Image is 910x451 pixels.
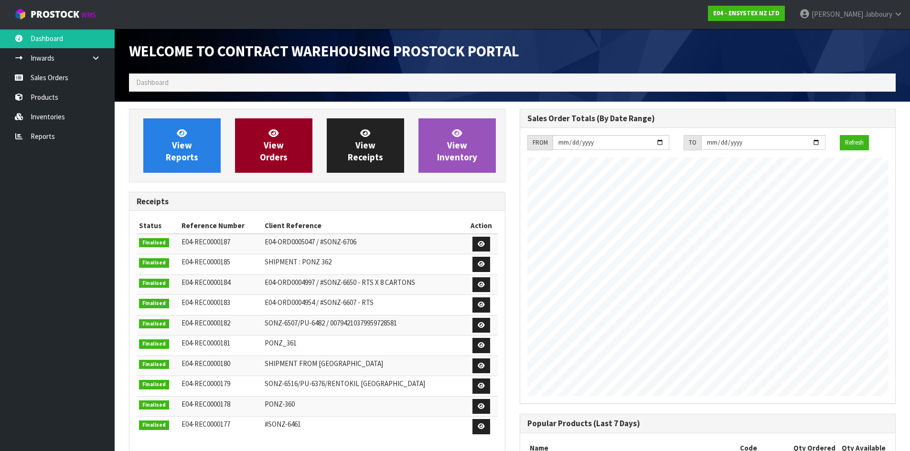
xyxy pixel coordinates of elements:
span: View Orders [260,127,288,163]
span: E04-REC0000187 [182,237,230,246]
span: Finalised [139,279,169,288]
span: SHIPMENT : PONZ 362 [265,257,332,266]
span: Finalised [139,339,169,349]
span: E04-REC0000177 [182,420,230,429]
h3: Popular Products (Last 7 Days) [527,419,889,428]
span: Jabboury [865,10,892,19]
span: E04-REC0000182 [182,318,230,327]
h3: Receipts [137,197,498,206]
span: PONZ_361 [265,338,297,347]
span: E04-REC0000181 [182,338,230,347]
span: Finalised [139,319,169,329]
th: Client Reference [262,218,465,233]
span: Dashboard [136,78,169,87]
span: Finalised [139,258,169,268]
span: E04-REC0000179 [182,379,230,388]
th: Status [137,218,179,233]
h3: Sales Order Totals (By Date Range) [527,114,889,123]
span: E04-ORD0005047 / #SONZ-6706 [265,237,356,246]
span: Finalised [139,420,169,430]
button: Refresh [840,135,869,150]
span: E04-ORD0004997 / #SONZ-6650 - RTS X 8 CARTONS [265,278,415,287]
span: Finalised [139,380,169,389]
small: WMS [81,10,96,20]
span: Finalised [139,238,169,248]
span: SHIPMENT FROM [GEOGRAPHIC_DATA] [265,359,383,368]
img: cube-alt.png [14,8,26,20]
span: Finalised [139,360,169,369]
span: SONZ-6507/PU-6482 / 00794210379959728581 [265,318,397,327]
span: E04-REC0000178 [182,399,230,409]
div: TO [684,135,701,150]
a: ViewInventory [418,118,496,173]
span: SONZ-6516/PU-6376/RENTOKIL [GEOGRAPHIC_DATA] [265,379,425,388]
span: Finalised [139,299,169,308]
a: ViewReceipts [327,118,404,173]
span: ProStock [31,8,79,21]
span: Welcome to Contract Warehousing ProStock Portal [129,42,519,61]
strong: E04 - ENSYSTEX NZ LTD [713,9,780,17]
th: Reference Number [179,218,262,233]
span: E04-REC0000183 [182,298,230,307]
span: Finalised [139,400,169,410]
span: #SONZ-6461 [265,420,301,429]
a: ViewReports [143,118,221,173]
a: ViewOrders [235,118,312,173]
span: View Inventory [437,127,477,163]
div: FROM [527,135,553,150]
span: E04-REC0000185 [182,257,230,266]
span: E04-ORD0004954 / #SONZ-6607 - RTS [265,298,374,307]
span: View Reports [166,127,198,163]
span: PONZ-360 [265,399,295,409]
span: View Receipts [348,127,383,163]
span: E04-REC0000180 [182,359,230,368]
span: [PERSON_NAME] [812,10,863,19]
th: Action [465,218,498,233]
span: E04-REC0000184 [182,278,230,287]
